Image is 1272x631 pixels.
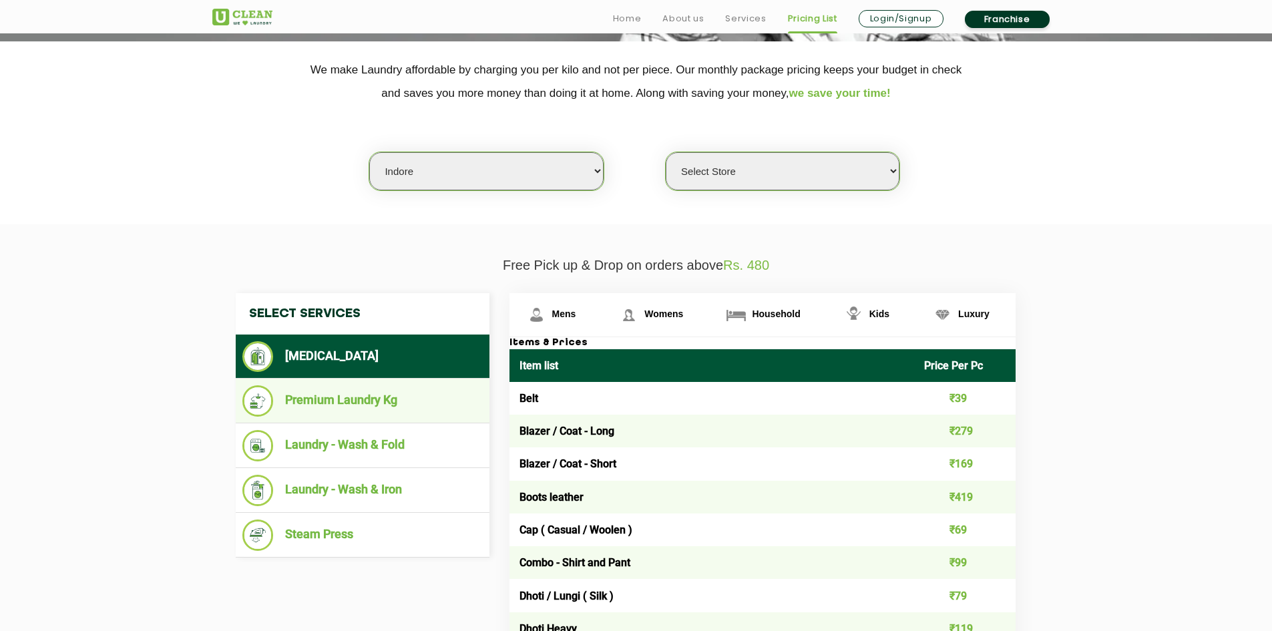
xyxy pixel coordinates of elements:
td: ₹99 [914,546,1016,579]
li: Laundry - Wash & Iron [242,475,483,506]
img: UClean Laundry and Dry Cleaning [212,9,272,25]
span: we save your time! [789,87,891,99]
img: Womens [617,303,640,327]
img: Kids [842,303,865,327]
img: Household [724,303,748,327]
td: ₹79 [914,579,1016,612]
td: Blazer / Coat - Long [509,415,915,447]
td: ₹69 [914,513,1016,546]
td: Dhoti / Lungi ( Silk ) [509,579,915,612]
span: Rs. 480 [723,258,769,272]
span: Luxury [958,308,990,319]
td: Blazer / Coat - Short [509,447,915,480]
a: Pricing List [788,11,837,27]
img: Laundry - Wash & Iron [242,475,274,506]
td: ₹39 [914,382,1016,415]
a: Franchise [965,11,1050,28]
td: Cap ( Casual / Woolen ) [509,513,915,546]
p: Free Pick up & Drop on orders above [212,258,1060,273]
li: Steam Press [242,519,483,551]
img: Steam Press [242,519,274,551]
img: Laundry - Wash & Fold [242,430,274,461]
img: Mens [525,303,548,327]
h3: Items & Prices [509,337,1016,349]
img: Premium Laundry Kg [242,385,274,417]
td: ₹279 [914,415,1016,447]
h4: Select Services [236,293,489,335]
li: Premium Laundry Kg [242,385,483,417]
a: Login/Signup [859,10,943,27]
span: Household [752,308,800,319]
th: Item list [509,349,915,382]
span: Mens [552,308,576,319]
p: We make Laundry affordable by charging you per kilo and not per piece. Our monthly package pricin... [212,58,1060,105]
a: Home [613,11,642,27]
li: [MEDICAL_DATA] [242,341,483,372]
li: Laundry - Wash & Fold [242,430,483,461]
a: Services [725,11,766,27]
a: About us [662,11,704,27]
td: ₹169 [914,447,1016,480]
img: Dry Cleaning [242,341,274,372]
th: Price Per Pc [914,349,1016,382]
span: Kids [869,308,889,319]
img: Luxury [931,303,954,327]
td: ₹419 [914,481,1016,513]
td: Belt [509,382,915,415]
td: Combo - Shirt and Pant [509,546,915,579]
td: Boots leather [509,481,915,513]
span: Womens [644,308,683,319]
